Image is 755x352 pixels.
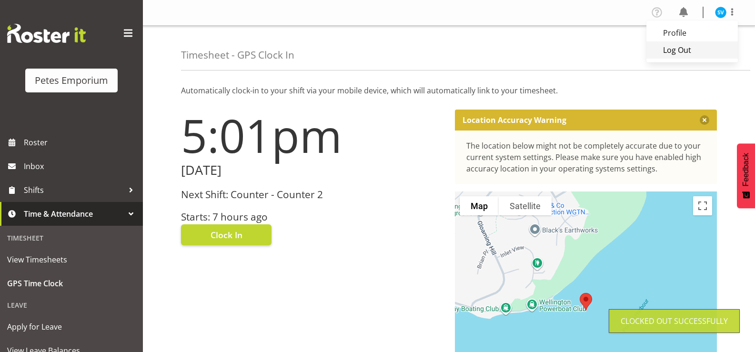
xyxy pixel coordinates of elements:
[24,159,138,173] span: Inbox
[693,196,712,215] button: Toggle fullscreen view
[7,320,136,334] span: Apply for Leave
[737,143,755,208] button: Feedback - Show survey
[2,248,141,272] a: View Timesheets
[24,207,124,221] span: Time & Attendance
[715,7,726,18] img: sasha-vandervalk6911.jpg
[181,211,443,222] h3: Starts: 7 hours ago
[466,140,706,174] div: The location below might not be completely accurate due to your current system settings. Please m...
[742,153,750,186] span: Feedback
[646,24,738,41] a: Profile
[35,73,108,88] div: Petes Emporium
[460,196,499,215] button: Show street map
[7,252,136,267] span: View Timesheets
[181,163,443,178] h2: [DATE]
[181,85,717,96] p: Automatically clock-in to your shift via your mobile device, which will automatically link to you...
[211,229,242,241] span: Clock In
[2,272,141,295] a: GPS Time Clock
[181,224,272,245] button: Clock In
[2,295,141,315] div: Leave
[2,228,141,248] div: Timesheet
[7,24,86,43] img: Rosterit website logo
[499,196,552,215] button: Show satellite imagery
[181,189,443,200] h3: Next Shift: Counter - Counter 2
[646,41,738,59] a: Log Out
[24,183,124,197] span: Shifts
[24,135,138,150] span: Roster
[181,110,443,161] h1: 5:01pm
[621,315,728,327] div: Clocked out Successfully
[700,115,709,125] button: Close message
[7,276,136,291] span: GPS Time Clock
[463,115,566,125] p: Location Accuracy Warning
[181,50,294,60] h4: Timesheet - GPS Clock In
[2,315,141,339] a: Apply for Leave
